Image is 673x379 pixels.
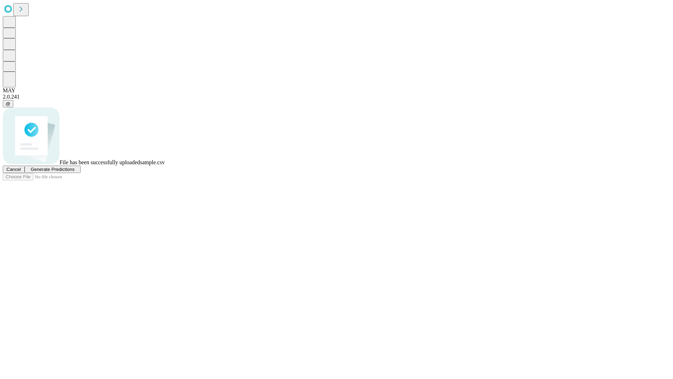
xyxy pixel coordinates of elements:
button: @ [3,100,13,107]
span: sample.csv [140,159,165,165]
span: Cancel [6,167,21,172]
span: Generate Predictions [30,167,74,172]
span: @ [6,101,11,106]
button: Generate Predictions [25,166,81,173]
div: 2.0.241 [3,94,670,100]
button: Cancel [3,166,25,173]
span: File has been successfully uploaded [60,159,140,165]
div: MAY [3,87,670,94]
